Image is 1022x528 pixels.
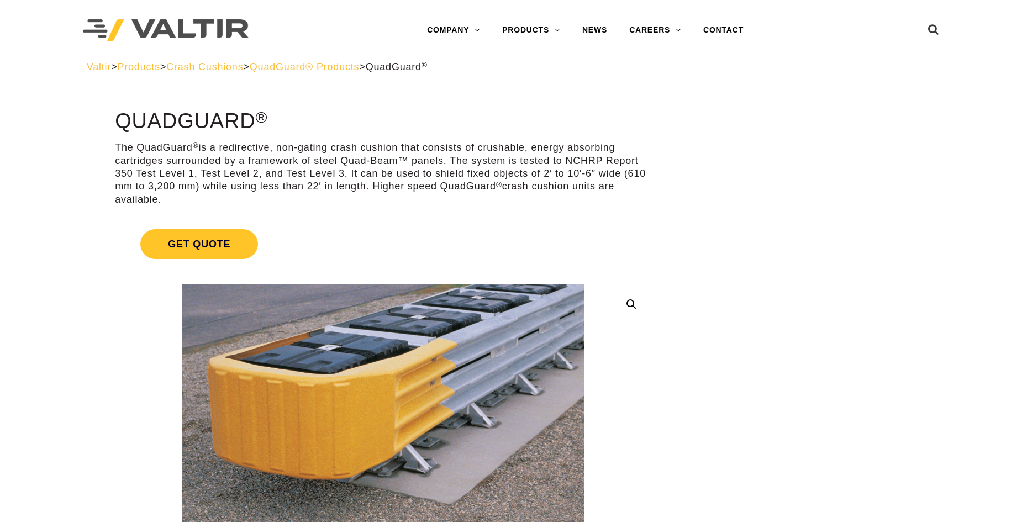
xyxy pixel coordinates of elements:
p: The QuadGuard is a redirective, non-gating crash cushion that consists of crushable, energy absor... [115,141,651,206]
sup: ® [255,108,267,126]
span: Get Quote [140,229,258,259]
h1: QuadGuard [115,110,651,133]
sup: ® [193,141,199,150]
a: PRODUCTS [491,19,571,41]
sup: ® [422,61,428,69]
a: Get Quote [115,216,651,272]
a: CONTACT [692,19,755,41]
a: Products [117,61,160,72]
div: > > > > [87,61,936,73]
a: Crash Cushions [166,61,243,72]
a: NEWS [571,19,618,41]
a: COMPANY [416,19,491,41]
a: CAREERS [618,19,692,41]
img: Valtir [83,19,249,42]
a: Valtir [87,61,111,72]
a: QuadGuard® Products [250,61,360,72]
span: QuadGuard [366,61,428,72]
sup: ® [496,181,502,189]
